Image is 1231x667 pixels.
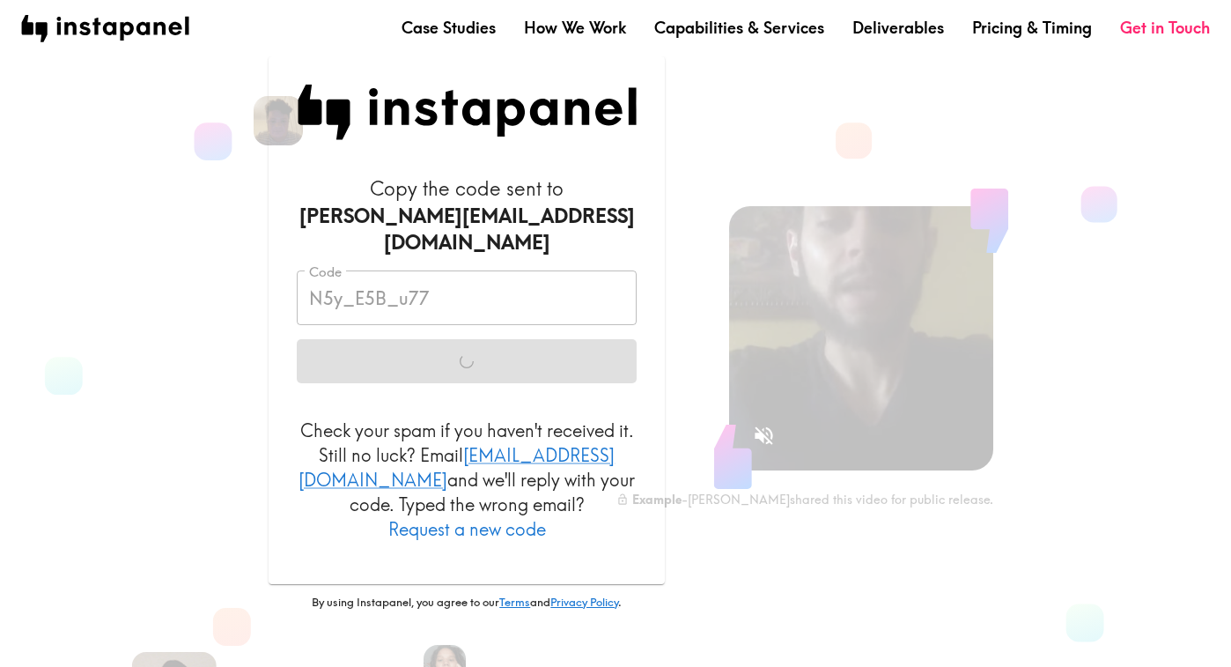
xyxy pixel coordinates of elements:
input: xxx_xxx_xxx [297,271,637,325]
img: instapanel [21,15,189,42]
a: Deliverables [852,17,944,39]
a: Pricing & Timing [972,17,1092,39]
img: Liam [254,96,303,145]
a: Terms [499,595,530,609]
button: Request a new code [388,517,546,542]
a: Capabilities & Services [654,17,824,39]
a: Get in Touch [1120,17,1210,39]
button: Sound is off [745,417,783,455]
div: [PERSON_NAME][EMAIL_ADDRESS][DOMAIN_NAME] [297,203,637,257]
img: Instapanel [297,85,637,140]
a: How We Work [524,17,626,39]
b: Example [632,492,682,508]
a: Privacy Policy [550,595,618,609]
p: By using Instapanel, you agree to our and . [269,595,665,611]
h6: Copy the code sent to [297,175,637,256]
a: [EMAIL_ADDRESS][DOMAIN_NAME] [299,444,615,491]
div: - [PERSON_NAME] shared this video for public release. [616,492,993,508]
p: Check your spam if you haven't received it. Still no luck? Email and we'll reply with your code. ... [297,419,637,542]
a: Case Studies [402,17,496,39]
label: Code [309,263,342,282]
